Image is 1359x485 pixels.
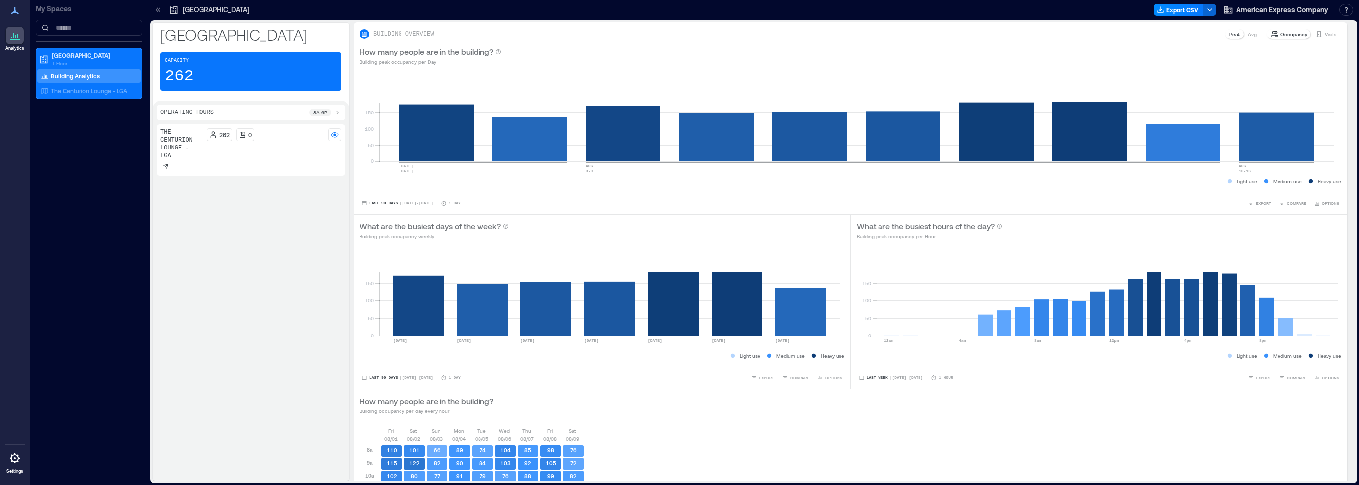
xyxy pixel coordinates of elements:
[825,375,842,381] span: OPTIONS
[399,164,413,168] text: [DATE]
[586,169,593,173] text: 3-9
[959,338,966,343] text: 4am
[569,427,576,435] p: Sat
[5,45,24,51] p: Analytics
[183,5,249,15] p: [GEOGRAPHIC_DATA]
[648,338,662,343] text: [DATE]
[815,373,844,383] button: OPTIONS
[360,407,493,415] p: Building occupancy per day every hour
[570,473,577,479] text: 82
[449,375,461,381] p: 1 Day
[1034,338,1041,343] text: 8am
[411,473,418,479] text: 80
[780,373,811,383] button: COMPARE
[500,447,511,453] text: 104
[480,447,486,453] text: 74
[6,468,23,474] p: Settings
[368,315,374,321] tspan: 50
[1239,169,1251,173] text: 10-16
[524,460,531,466] text: 92
[365,110,374,115] tspan: 150
[399,169,413,173] text: [DATE]
[365,126,374,132] tspan: 100
[360,221,501,232] p: What are the busiest days of the week?
[740,352,760,360] p: Light use
[862,298,871,303] tspan: 100
[219,131,230,139] p: 262
[546,460,556,466] text: 105
[499,427,510,435] p: Wed
[1220,2,1331,18] button: American Express Company
[547,473,554,479] text: 99
[384,435,398,443] p: 08/01
[36,4,142,14] p: My Spaces
[388,427,394,435] p: Fri
[360,198,435,208] button: Last 90 Days |[DATE]-[DATE]
[51,72,100,80] p: Building Analytics
[547,447,554,453] text: 98
[371,333,374,338] tspan: 0
[502,473,509,479] text: 76
[387,447,397,453] text: 110
[498,435,511,443] p: 08/06
[409,447,420,453] text: 101
[1256,375,1271,381] span: EXPORT
[457,338,471,343] text: [DATE]
[500,460,511,466] text: 103
[456,447,463,453] text: 89
[1184,338,1192,343] text: 4pm
[434,473,440,479] text: 77
[520,338,535,343] text: [DATE]
[52,51,135,59] p: [GEOGRAPHIC_DATA]
[1246,373,1273,383] button: EXPORT
[821,352,844,360] p: Heavy use
[165,67,194,86] p: 262
[775,338,790,343] text: [DATE]
[1312,373,1341,383] button: OPTIONS
[3,447,27,477] a: Settings
[868,333,871,338] tspan: 0
[434,460,440,466] text: 82
[1287,375,1306,381] span: COMPARE
[862,280,871,286] tspan: 150
[520,435,534,443] p: 08/07
[1277,198,1308,208] button: COMPARE
[865,315,871,321] tspan: 50
[884,338,893,343] text: 12am
[1322,375,1339,381] span: OPTIONS
[371,158,374,164] tspan: 0
[479,460,486,466] text: 84
[522,427,531,435] p: Thu
[452,435,466,443] p: 08/04
[409,460,420,466] text: 122
[365,280,374,286] tspan: 150
[524,447,531,453] text: 85
[367,459,373,467] p: 9a
[360,395,493,407] p: How many people are in the building?
[1312,198,1341,208] button: OPTIONS
[1318,177,1341,185] p: Heavy use
[248,131,252,139] p: 0
[586,164,593,168] text: AUG
[1154,4,1204,16] button: Export CSV
[1236,5,1328,15] span: American Express Company
[570,447,577,453] text: 76
[857,221,995,232] p: What are the busiest hours of the day?
[857,373,925,383] button: Last Week |[DATE]-[DATE]
[1280,30,1307,38] p: Occupancy
[367,446,373,454] p: 8a
[570,460,577,466] text: 72
[939,375,953,381] p: 1 Hour
[434,447,440,453] text: 66
[1237,177,1257,185] p: Light use
[160,128,203,160] p: The Centurion Lounge - LGA
[1322,200,1339,206] span: OPTIONS
[524,473,531,479] text: 88
[165,57,189,65] p: Capacity
[790,375,809,381] span: COMPARE
[360,46,493,58] p: How many people are in the building?
[547,427,553,435] p: Fri
[410,427,417,435] p: Sat
[776,352,805,360] p: Medium use
[475,435,488,443] p: 08/05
